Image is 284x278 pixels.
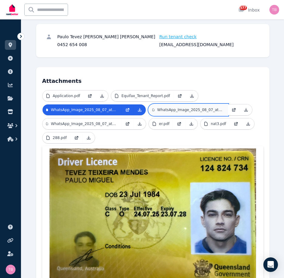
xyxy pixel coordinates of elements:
[53,93,80,98] p: Application.pdf
[53,135,67,140] p: 288.pdf
[149,118,173,129] a: er.pdf
[51,121,118,126] p: WhatsApp_Image_2025_08_07_at_15.28.47_e6c760a2.jpg
[84,90,96,101] a: Open in new Tab
[5,2,19,17] img: RentBetter
[230,118,242,129] a: Open in new Tab
[6,265,15,274] img: Tracy Barrett
[159,34,197,40] span: Run tenant check
[43,118,121,129] a: WhatsApp_Image_2025_08_07_at_15.28.47_e6c760a2.jpg
[111,90,174,101] a: Equifax_Tenant_Report.pdf
[186,90,198,101] a: Download Attachment
[83,132,95,143] a: Download Attachment
[70,132,83,143] a: Open in new Tab
[159,121,170,126] p: er.pdf
[185,118,197,129] a: Download Attachment
[174,90,186,101] a: Open in new Tab
[121,104,134,115] a: Open in new Tab
[269,5,279,15] img: Tracy Barrett
[51,107,118,112] p: WhatsApp_Image_2025_08_07_at_15.28.46_d79c18da.jpg
[157,107,224,112] p: WhatsApp_Image_2025_08_07_at_15.28.47_5c007c82.jpg
[134,118,146,129] a: Download Attachment
[43,132,70,143] a: 288.pdf
[263,257,278,272] div: Open Intercom Messenger
[173,118,185,129] a: Open in new Tab
[43,90,84,101] a: Application.pdf
[96,90,108,101] a: Download Attachment
[228,104,240,115] a: Open in new Tab
[121,93,170,98] p: Equifax_Tenant_Report.pdf
[159,42,260,48] div: [EMAIL_ADDRESS][DOMAIN_NAME]
[242,118,254,129] a: Download Attachment
[57,42,158,48] div: 0452 654 008
[211,121,226,126] p: nat3.pdf
[240,6,247,10] span: 577
[200,118,230,129] a: nat3.pdf
[57,34,158,40] div: Paulo Tevez [PERSON_NAME] [PERSON_NAME]
[42,73,263,85] h4: Attachments
[134,104,146,115] a: Download Attachment
[238,7,260,13] div: Inbox
[121,118,134,129] a: Open in new Tab
[240,104,252,115] a: Download Attachment
[149,104,228,115] a: WhatsApp_Image_2025_08_07_at_15.28.47_5c007c82.jpg
[43,104,121,115] a: WhatsApp_Image_2025_08_07_at_15.28.46_d79c18da.jpg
